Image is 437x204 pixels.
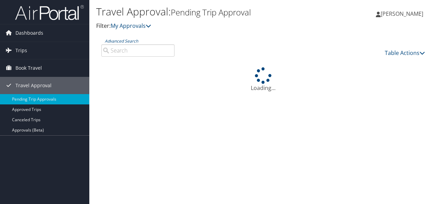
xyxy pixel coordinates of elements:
input: Advanced Search [101,44,175,57]
p: Filter: [96,22,319,31]
img: airportal-logo.png [15,4,84,21]
div: Loading... [96,67,430,92]
a: Table Actions [385,49,425,57]
span: Dashboards [15,24,43,42]
span: Travel Approval [15,77,52,94]
h1: Travel Approval: [96,4,319,19]
span: Trips [15,42,27,59]
small: Pending Trip Approval [171,7,251,18]
a: [PERSON_NAME] [376,3,430,24]
a: Advanced Search [105,38,138,44]
span: Book Travel [15,59,42,77]
a: My Approvals [111,22,151,30]
span: [PERSON_NAME] [381,10,423,18]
